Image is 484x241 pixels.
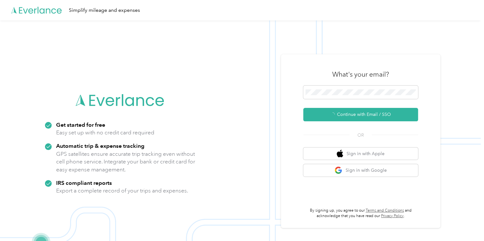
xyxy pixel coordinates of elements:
strong: Get started for free [56,121,105,128]
p: GPS satellites ensure accurate trip tracking even without cell phone service. Integrate your bank... [56,150,195,174]
img: apple logo [337,150,343,158]
strong: IRS compliant reports [56,179,112,186]
strong: Automatic trip & expense tracking [56,142,144,149]
p: Export a complete record of your trips and expenses. [56,187,188,195]
div: Simplify mileage and expenses [69,6,140,14]
img: google logo [334,166,342,174]
span: OR [349,132,372,139]
p: By signing up, you agree to our and acknowledge that you have read our . [303,208,418,219]
h3: What's your email? [332,70,389,79]
a: Terms and Conditions [366,208,404,213]
button: apple logoSign in with Apple [303,147,418,160]
button: Continue with Email / SSO [303,108,418,121]
button: google logoSign in with Google [303,164,418,177]
p: Easy set up with no credit card required [56,129,154,137]
a: Privacy Policy [381,214,404,218]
